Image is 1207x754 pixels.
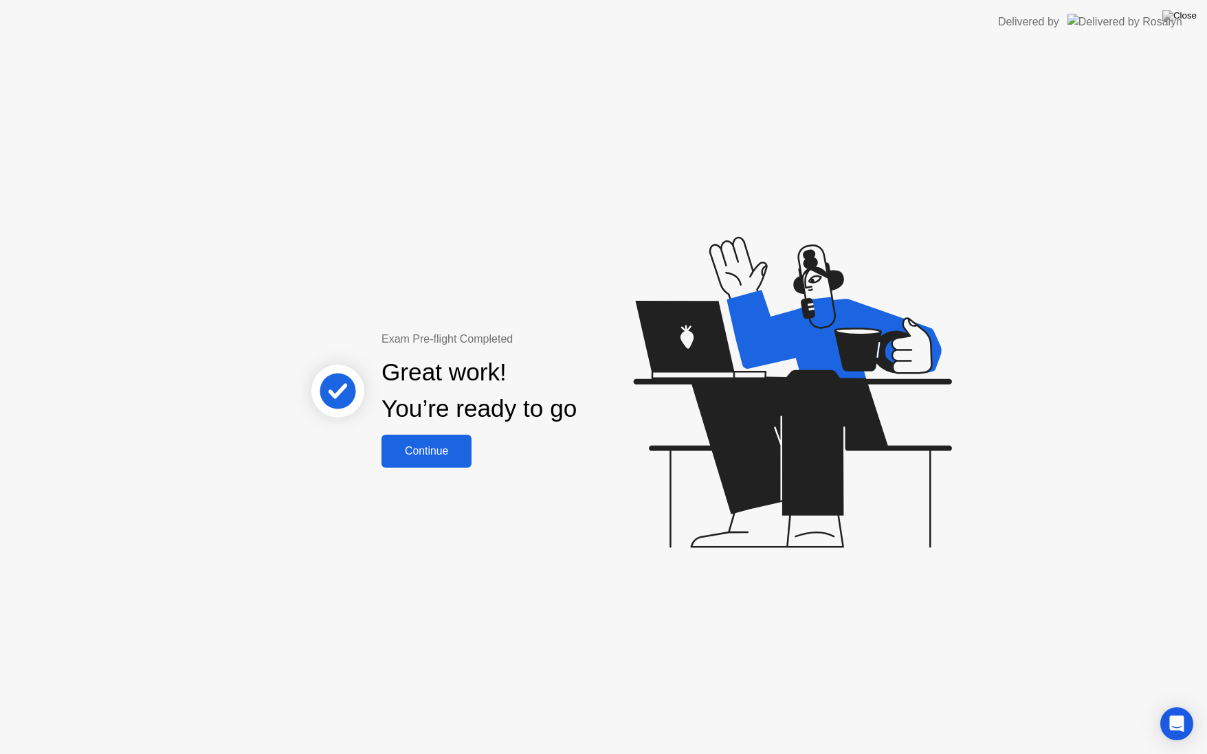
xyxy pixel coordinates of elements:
[386,445,467,457] div: Continue
[1162,10,1197,21] img: Close
[381,331,665,347] div: Exam Pre-flight Completed
[998,14,1059,30] div: Delivered by
[381,354,577,427] div: Great work! You’re ready to go
[1160,707,1193,740] div: Open Intercom Messenger
[381,435,472,468] button: Continue
[1067,14,1182,30] img: Delivered by Rosalyn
